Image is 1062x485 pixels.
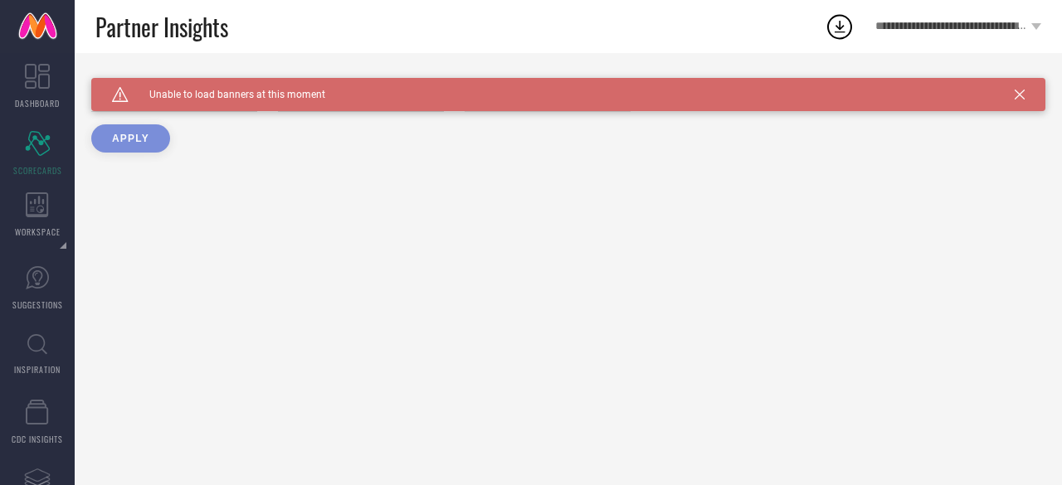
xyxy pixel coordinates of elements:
[825,12,855,41] div: Open download list
[129,89,325,100] span: Unable to load banners at this moment
[95,10,228,44] span: Partner Insights
[15,97,60,109] span: DASHBOARD
[14,363,61,376] span: INSPIRATION
[91,78,257,90] div: Brand
[12,433,63,445] span: CDC INSIGHTS
[13,164,62,177] span: SCORECARDS
[12,298,63,311] span: SUGGESTIONS
[15,226,61,238] span: WORKSPACE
